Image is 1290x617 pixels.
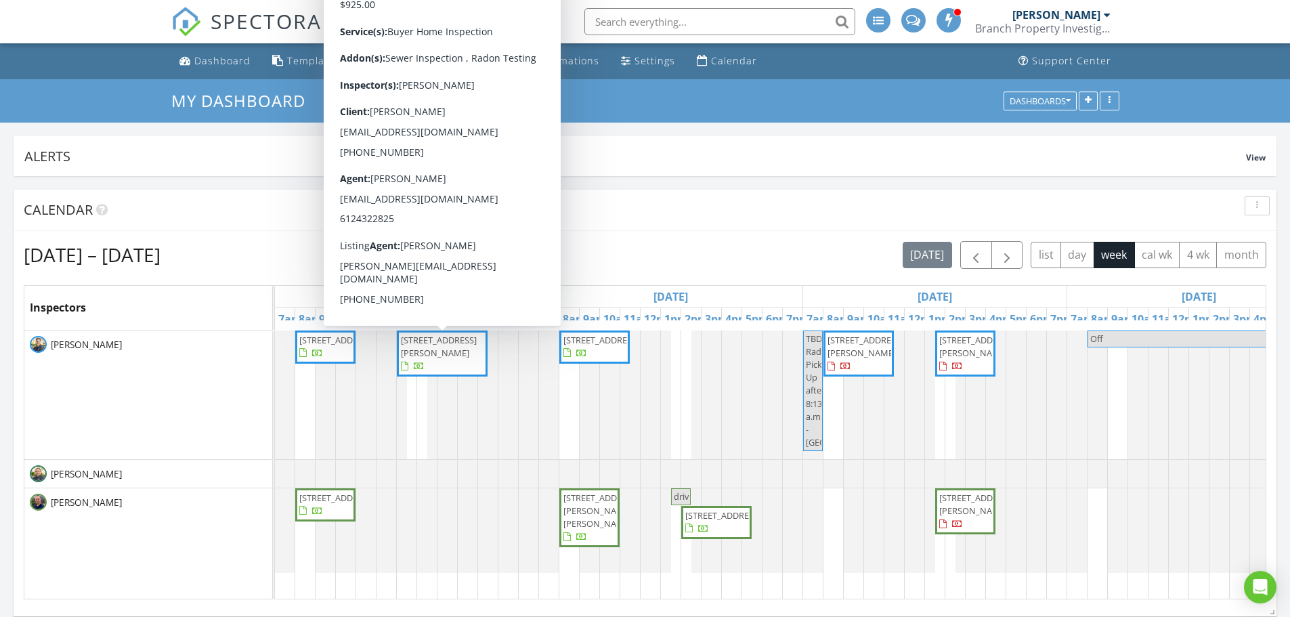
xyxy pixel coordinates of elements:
[295,308,326,330] a: 8am
[171,18,322,47] a: SPECTORA
[903,242,952,268] button: [DATE]
[991,241,1023,269] button: Next
[460,54,498,67] div: Metrics
[498,308,529,330] a: 6pm
[299,492,375,504] span: [STREET_ADDRESS]
[1209,308,1240,330] a: 2pm
[539,308,569,330] a: 7am
[194,54,251,67] div: Dashboard
[1244,571,1276,603] div: Open Intercom Messenger
[514,49,605,74] a: Automations (Advanced)
[458,308,488,330] a: 4pm
[24,147,1246,165] div: Alerts
[823,308,854,330] a: 8am
[24,241,160,268] h2: [DATE] – [DATE]
[1032,54,1111,67] div: Support Center
[24,200,93,219] span: Calendar
[1178,286,1220,307] a: Go to August 30, 2025
[174,49,256,74] a: Dashboard
[691,49,762,74] a: Calendar
[1169,308,1205,330] a: 12pm
[417,308,448,330] a: 2pm
[661,308,691,330] a: 1pm
[1230,308,1260,330] a: 3pm
[30,300,86,315] span: Inspectors
[925,308,955,330] a: 1pm
[1094,242,1135,268] button: week
[722,308,752,330] a: 4pm
[30,336,47,353] img: tom_headshot_square.jpeg
[914,286,955,307] a: Go to August 29, 2025
[275,308,305,330] a: 7am
[1189,308,1220,330] a: 1pm
[401,334,477,359] span: [STREET_ADDRESS][PERSON_NAME]
[580,308,610,330] a: 9am
[267,49,345,74] a: Templates
[783,308,813,330] a: 7pm
[1246,152,1266,163] span: View
[1010,96,1071,106] div: Dashboards
[939,492,1015,517] span: [STREET_ADDRESS][PERSON_NAME]
[356,308,393,330] a: 11am
[437,308,468,330] a: 3pm
[478,308,509,330] a: 5pm
[827,334,903,359] span: [STREET_ADDRESS][PERSON_NAME]
[1027,308,1057,330] a: 6pm
[48,338,125,352] span: [PERSON_NAME]
[641,308,677,330] a: 12pm
[30,494,47,511] img: daniel_head.png
[635,54,675,67] div: Settings
[1067,308,1098,330] a: 7am
[1148,308,1185,330] a: 11am
[616,49,681,74] a: Settings
[681,308,712,330] a: 2pm
[711,54,757,67] div: Calendar
[1134,242,1180,268] button: cal wk
[299,334,375,346] span: [STREET_ADDRESS]
[1108,308,1138,330] a: 9am
[742,308,773,330] a: 5pm
[762,308,793,330] a: 6pm
[685,509,761,522] span: [STREET_ADDRESS]
[584,8,855,35] input: Search everything...
[211,7,322,35] span: SPECTORA
[1216,242,1266,268] button: month
[975,22,1111,35] div: Branch Property Investigations
[803,308,834,330] a: 7am
[439,49,503,74] a: Metrics
[1060,242,1094,268] button: day
[620,308,657,330] a: 11am
[806,333,891,449] span: TBD Radon Pick Up after 8:13 a.m. - [GEOGRAPHIC_DATA]
[1250,308,1281,330] a: 4pm
[650,286,691,307] a: Go to August 28, 2025
[559,308,590,330] a: 8am
[397,308,427,330] a: 1pm
[864,308,901,330] a: 10am
[1012,8,1100,22] div: [PERSON_NAME]
[939,334,1015,359] span: [STREET_ADDRESS][PERSON_NAME]
[1179,242,1217,268] button: 4 wk
[844,308,874,330] a: 9am
[287,54,340,67] div: Templates
[535,54,599,67] div: Automations
[702,308,732,330] a: 3pm
[316,308,346,330] a: 9am
[960,241,992,269] button: Previous
[1031,242,1061,268] button: list
[519,308,549,330] a: 7pm
[966,308,996,330] a: 3pm
[905,308,941,330] a: 12pm
[378,54,423,67] div: Contacts
[30,465,47,482] img: todd_headshot_square.jpeg
[336,308,372,330] a: 10am
[48,496,125,509] span: [PERSON_NAME]
[563,492,639,530] span: [STREET_ADDRESS][PERSON_NAME][PERSON_NAME]
[356,49,428,74] a: Contacts
[600,308,637,330] a: 10am
[1004,91,1077,110] button: Dashboards
[171,89,317,112] a: My Dashboard
[48,467,125,481] span: [PERSON_NAME]
[1128,308,1165,330] a: 10am
[171,7,201,37] img: The Best Home Inspection Software - Spectora
[1088,308,1118,330] a: 8am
